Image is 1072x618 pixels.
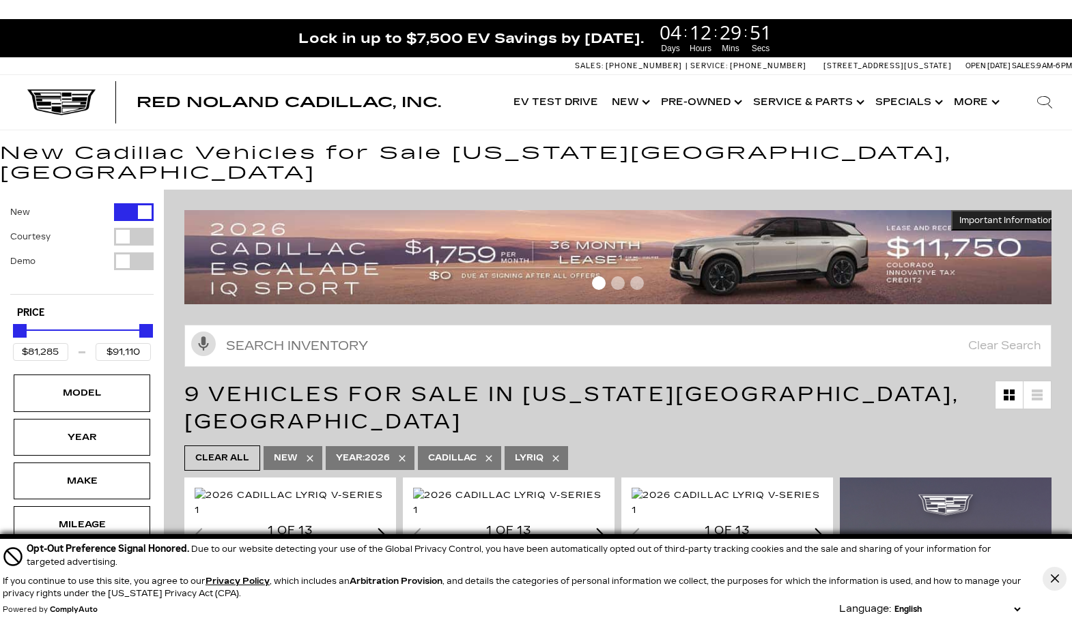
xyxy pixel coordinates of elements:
[575,61,604,70] span: Sales:
[605,75,654,130] a: New
[714,22,718,42] span: :
[13,324,27,338] div: Minimum Price
[336,453,365,462] span: Year :
[1049,26,1065,42] a: Close
[139,324,153,338] div: Maximum Price
[298,29,644,47] span: Lock in up to $7,500 EV Savings by [DATE].
[965,61,1011,70] span: Open [DATE]
[744,22,748,42] span: :
[951,210,1062,231] button: Important Information
[191,332,216,356] svg: Click to toggle on voice search
[575,62,686,70] a: Sales: [PHONE_NUMBER]
[730,61,806,70] span: [PHONE_NUMBER]
[592,276,606,290] span: Go to slide 1
[632,488,826,518] img: 2026 Cadillac LYRIQ V-Series 1
[654,75,746,130] a: Pre-Owned
[658,23,683,42] span: 04
[195,488,389,518] img: 2026 Cadillac LYRIQ V-Series 1
[746,75,869,130] a: Service & Parts
[413,488,607,518] div: 1 / 2
[658,42,683,55] span: Days
[48,430,116,445] div: Year
[507,75,605,130] a: EV Test Drive
[1012,61,1036,70] span: Sales:
[690,61,728,70] span: Service:
[10,254,36,268] label: Demo
[206,576,270,586] a: Privacy Policy
[137,94,441,111] span: Red Noland Cadillac, Inc.
[688,23,714,42] span: 12
[718,42,744,55] span: Mins
[195,488,389,518] div: 1 / 2
[184,210,1062,304] img: 2509-September-FOM-Escalade-IQ-Lease9
[413,488,607,518] img: 2026 Cadillac LYRIQ V-Series 1
[1043,567,1067,591] button: Close Button
[891,603,1024,615] select: Language Select
[10,230,51,244] label: Courtesy
[413,523,604,538] div: 1 of 13
[48,473,116,488] div: Make
[14,506,150,543] div: MileageMileage
[378,528,386,541] div: Next slide
[515,450,544,467] span: LYRIQ
[17,307,147,319] h5: Price
[184,382,959,434] span: 9 Vehicles for Sale in [US_STATE][GEOGRAPHIC_DATA], [GEOGRAPHIC_DATA]
[686,62,810,70] a: Service: [PHONE_NUMBER]
[748,42,774,55] span: Secs
[823,61,952,70] a: [STREET_ADDRESS][US_STATE]
[718,23,744,42] span: 29
[96,343,151,361] input: Maximum
[815,528,823,541] div: Next slide
[13,319,151,361] div: Price
[630,276,644,290] span: Go to slide 3
[137,95,441,109] a: Red Noland Cadillac, Inc.
[27,542,1024,568] div: Due to our website detecting your use of the Global Privacy Control, you have been automatically ...
[632,523,823,538] div: 1 of 13
[13,343,68,361] input: Minimum
[336,450,390,467] span: 2026
[10,205,30,219] label: New
[3,576,1021,598] p: If you continue to use this site, you agree to our , which includes an , and details the categori...
[14,462,150,499] div: MakeMake
[632,488,826,518] div: 1 / 2
[947,75,1004,130] button: More
[606,61,682,70] span: [PHONE_NUMBER]
[274,450,298,467] span: New
[683,22,688,42] span: :
[748,23,774,42] span: 51
[688,42,714,55] span: Hours
[428,450,477,467] span: Cadillac
[350,576,442,586] strong: Arbitration Provision
[195,450,249,467] span: Clear All
[839,604,891,614] div: Language:
[14,374,150,411] div: ModelModel
[959,215,1054,226] span: Important Information
[869,75,947,130] a: Specials
[27,543,191,555] span: Opt-Out Preference Signal Honored .
[50,606,98,614] a: ComplyAuto
[195,523,386,538] div: 1 of 13
[48,385,116,400] div: Model
[1036,61,1072,70] span: 9 AM-6 PM
[184,325,1052,367] input: Search Inventory
[10,203,154,294] div: Filter by Vehicle Type
[611,276,625,290] span: Go to slide 2
[596,528,604,541] div: Next slide
[48,517,116,532] div: Mileage
[3,606,98,614] div: Powered by
[14,419,150,456] div: YearYear
[27,89,96,115] img: Cadillac Dark Logo with Cadillac White Text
